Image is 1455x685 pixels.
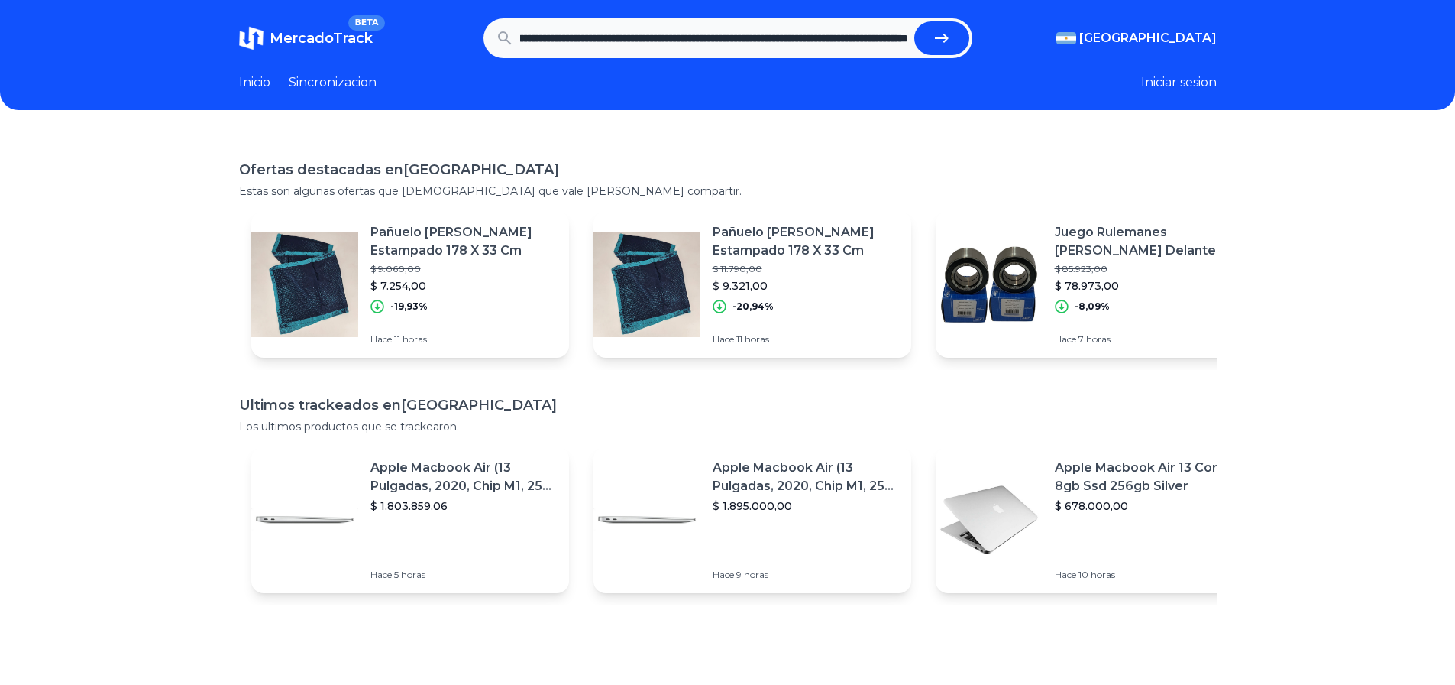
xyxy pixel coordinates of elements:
[713,459,899,495] p: Apple Macbook Air (13 Pulgadas, 2020, Chip M1, 256 Gb De Ssd, 8 Gb De Ram) - Plata
[370,498,557,514] p: $ 1.803.859,06
[936,231,1043,338] img: Featured image
[713,569,899,581] p: Hace 9 horas
[1141,73,1217,92] button: Iniciar sesion
[713,223,899,260] p: Pañuelo [PERSON_NAME] Estampado 178 X 33 Cm
[593,446,911,593] a: Featured imageApple Macbook Air (13 Pulgadas, 2020, Chip M1, 256 Gb De Ssd, 8 Gb De Ram) - Plata$...
[1056,29,1217,47] button: [GEOGRAPHIC_DATA]
[239,159,1217,180] h1: Ofertas destacadas en [GEOGRAPHIC_DATA]
[713,263,899,275] p: $ 11.790,00
[239,26,264,50] img: MercadoTrack
[1056,32,1076,44] img: Argentina
[1079,29,1217,47] span: [GEOGRAPHIC_DATA]
[593,231,700,338] img: Featured image
[713,498,899,514] p: $ 1.895.000,00
[289,73,377,92] a: Sincronizacion
[593,211,911,358] a: Featured imagePañuelo [PERSON_NAME] Estampado 178 X 33 Cm$ 11.790,00$ 9.321,00-20,94%Hace 11 horas
[732,300,774,313] p: -20,94%
[251,446,569,593] a: Featured imageApple Macbook Air (13 Pulgadas, 2020, Chip M1, 256 Gb De Ssd, 8 Gb De Ram) - Plata$...
[239,183,1217,199] p: Estas son algunas ofertas que [DEMOGRAPHIC_DATA] que vale [PERSON_NAME] compartir.
[370,569,557,581] p: Hace 5 horas
[1055,278,1241,294] p: $ 78.973,00
[239,73,270,92] a: Inicio
[1055,223,1241,260] p: Juego Rulemanes [PERSON_NAME] Delantera Skf Vw Saveiro Modelo 94/...
[1055,569,1241,581] p: Hace 10 horas
[239,419,1217,434] p: Los ultimos productos que se trackearon.
[713,333,899,346] p: Hace 11 horas
[251,231,358,338] img: Featured image
[370,333,557,346] p: Hace 11 horas
[370,223,557,260] p: Pañuelo [PERSON_NAME] Estampado 178 X 33 Cm
[936,446,1253,593] a: Featured imageApple Macbook Air 13 Core I5 8gb Ssd 256gb Silver$ 678.000,00Hace 10 horas
[370,459,557,495] p: Apple Macbook Air (13 Pulgadas, 2020, Chip M1, 256 Gb De Ssd, 8 Gb De Ram) - Plata
[1055,263,1241,275] p: $ 85.923,00
[239,26,373,50] a: MercadoTrackBETA
[1055,459,1241,495] p: Apple Macbook Air 13 Core I5 8gb Ssd 256gb Silver
[1055,498,1241,514] p: $ 678.000,00
[370,263,557,275] p: $ 9.060,00
[251,211,569,358] a: Featured imagePañuelo [PERSON_NAME] Estampado 178 X 33 Cm$ 9.060,00$ 7.254,00-19,93%Hace 11 horas
[390,300,428,313] p: -19,93%
[270,30,373,47] span: MercadoTrack
[251,466,358,573] img: Featured image
[593,466,700,573] img: Featured image
[713,278,899,294] p: $ 9.321,00
[1055,333,1241,346] p: Hace 7 horas
[936,466,1043,573] img: Featured image
[936,211,1253,358] a: Featured imageJuego Rulemanes [PERSON_NAME] Delantera Skf Vw Saveiro Modelo 94/...$ 85.923,00$ 78...
[239,394,1217,416] h1: Ultimos trackeados en [GEOGRAPHIC_DATA]
[1075,300,1110,313] p: -8,09%
[348,15,384,31] span: BETA
[370,278,557,294] p: $ 7.254,00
